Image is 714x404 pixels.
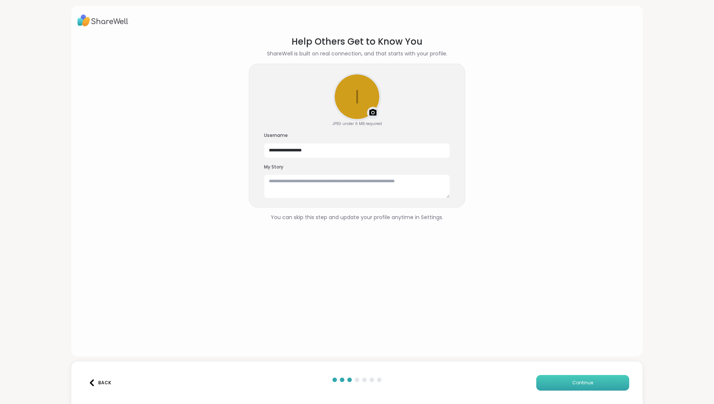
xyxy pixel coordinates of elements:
[77,12,128,29] img: ShareWell Logo
[264,132,450,139] h3: Username
[89,379,111,386] div: Back
[572,379,593,386] span: Continue
[332,121,382,126] div: JPEG under 6 MB required
[267,50,447,58] h2: ShareWell is built on real connection, and that starts with your profile.
[267,35,447,48] h1: Help Others Get to Know You
[264,164,450,170] h3: My Story
[536,375,629,391] button: Continue
[271,214,443,221] div: You can skip this step and update your profile anytime in Settings.
[85,375,115,391] button: Back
